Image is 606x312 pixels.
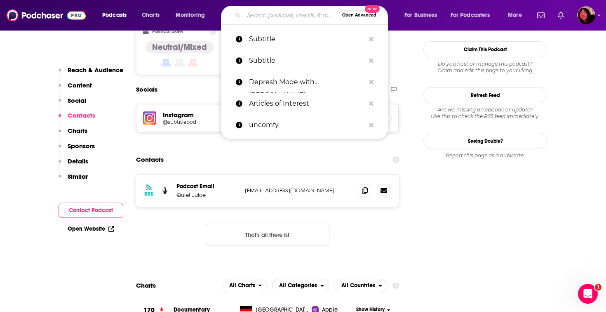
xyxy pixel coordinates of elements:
[163,119,362,125] a: @subtitlepod
[221,28,388,50] a: Subtitle
[249,93,365,114] p: Articles of Interest
[59,142,95,157] button: Sponsors
[578,284,598,304] iframe: Intercom live chat
[59,66,123,81] button: Reach & Audience
[222,279,268,292] button: open menu
[423,61,547,67] span: Do you host or manage this podcast?
[249,28,365,50] p: Subtitle
[334,279,388,292] h2: Countries
[221,93,388,114] a: Articles of Interest
[272,279,329,292] button: open menu
[144,191,153,197] h3: RSS
[59,127,87,142] button: Charts
[249,114,365,136] p: uncomfy
[508,9,522,21] span: More
[445,9,502,22] button: open menu
[170,9,216,22] button: open menu
[502,9,532,22] button: open menu
[68,142,95,150] p: Sponsors
[534,8,548,22] a: Show notifications dropdown
[222,279,268,292] h2: Platforms
[102,9,127,21] span: Podcasts
[595,284,601,291] span: 1
[272,279,329,292] h2: Categories
[59,203,123,218] button: Contact Podcast
[249,71,365,93] p: Depresh Mode with John Moe
[423,106,547,120] div: Are we missing an episode or update? Use this to check the RSS feed immediately.
[68,111,95,119] p: Contacts
[59,81,92,97] button: Content
[68,157,88,165] p: Details
[59,173,88,188] button: Similar
[423,61,547,74] div: Claim and edit this page to your liking.
[136,9,164,22] a: Charts
[152,28,183,34] h2: Political Skew
[59,111,95,127] button: Contacts
[143,111,156,125] img: iconImage
[577,6,595,24] button: Show profile menu
[221,50,388,71] a: Subtitle
[68,225,114,232] a: Open Website
[163,119,295,125] h5: @subtitlepod
[136,281,156,289] h2: Charts
[338,10,380,20] button: Open AdvancedNew
[163,111,362,119] h5: Instagram
[342,13,376,17] span: Open Advanced
[176,191,238,199] p: Quiet Juice
[206,224,329,246] button: Nothing here.
[176,183,238,190] p: Podcast Email
[152,42,207,52] h4: Neutral/Mixed
[229,6,396,25] div: Search podcasts, credits, & more...
[176,9,205,21] span: Monitoring
[249,50,365,71] p: Subtitle
[279,283,317,288] span: All Categories
[577,6,595,24] span: Logged in as Kathryn-Musilek
[59,97,86,112] button: Social
[68,173,88,180] p: Similar
[577,6,595,24] img: User Profile
[229,283,255,288] span: All Charts
[142,9,160,21] span: Charts
[68,97,86,104] p: Social
[136,152,164,168] h2: Contacts
[451,9,490,21] span: For Podcasters
[136,82,157,97] h2: Socials
[341,283,375,288] span: All Countries
[68,66,123,74] p: Reach & Audience
[554,8,567,22] a: Show notifications dropdown
[423,152,547,159] div: Report this page as a duplicate.
[7,7,86,23] img: Podchaser - Follow, Share and Rate Podcasts
[399,9,447,22] button: open menu
[96,9,137,22] button: open menu
[68,127,87,135] p: Charts
[68,81,92,89] p: Content
[423,87,547,103] button: Refresh Feed
[245,187,352,194] p: [EMAIL_ADDRESS][DOMAIN_NAME]
[334,279,388,292] button: open menu
[404,9,437,21] span: For Business
[221,114,388,136] a: uncomfy
[423,133,547,149] a: Seeing Double?
[244,9,338,22] input: Search podcasts, credits, & more...
[365,5,380,13] span: New
[59,157,88,173] button: Details
[221,71,388,93] a: Depresh Mode with [PERSON_NAME]
[423,41,547,57] button: Claim This Podcast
